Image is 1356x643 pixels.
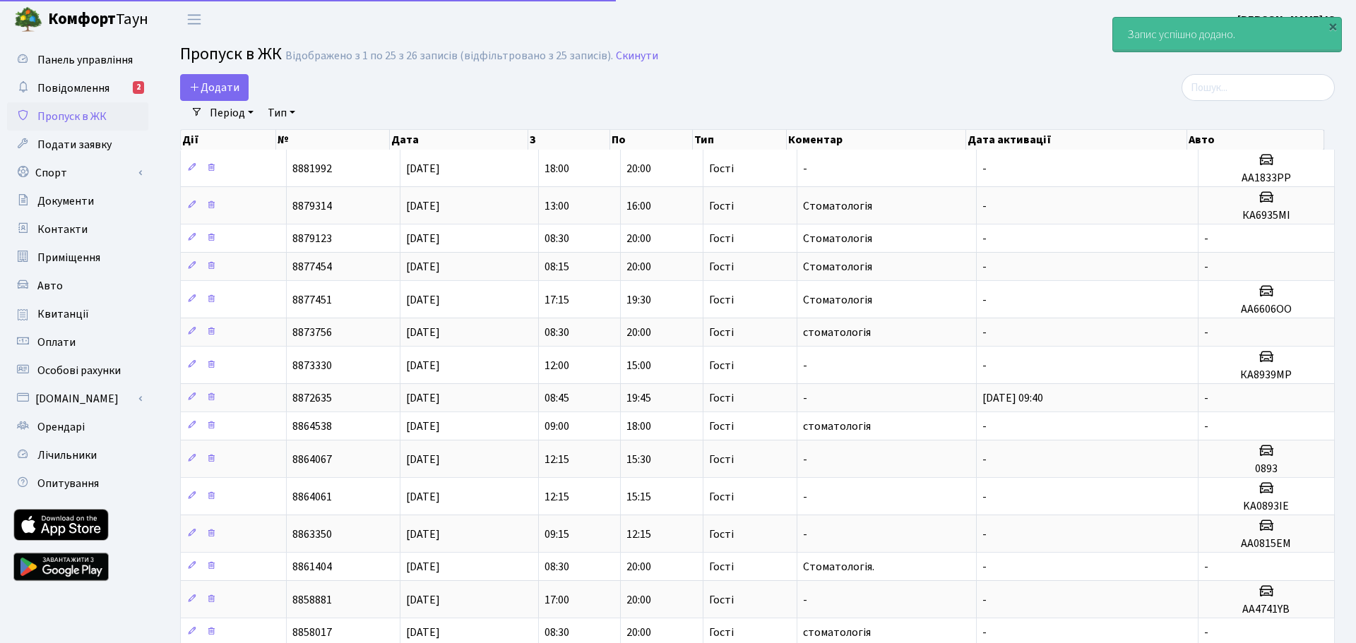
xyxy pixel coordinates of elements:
a: Приміщення [7,244,148,272]
h5: АА6606ОО [1204,303,1328,316]
a: Лічильники [7,441,148,469]
span: Стоматологія [803,198,872,214]
span: Контакти [37,222,88,237]
span: 16:00 [626,198,651,214]
a: Авто [7,272,148,300]
span: Гості [709,421,734,432]
span: Пропуск в ЖК [180,42,282,66]
span: 15:00 [626,358,651,373]
span: Додати [189,80,239,95]
span: Стоматологія. [803,559,874,575]
span: 8877451 [292,292,332,308]
div: 2 [133,81,144,94]
span: Особові рахунки [37,363,121,378]
h5: АA0815ЕМ [1204,537,1328,551]
div: Відображено з 1 по 25 з 26 записів (відфільтровано з 25 записів). [285,49,613,63]
span: Авто [37,278,63,294]
span: стоматологія [803,625,871,640]
span: [DATE] [406,452,440,467]
span: 08:30 [545,625,569,640]
span: - [982,259,987,275]
span: 19:45 [626,390,651,406]
a: Повідомлення2 [7,74,148,102]
a: Пропуск в ЖК [7,102,148,131]
span: 8864538 [292,419,332,434]
span: Документи [37,193,94,209]
span: - [982,452,987,467]
a: Скинути [616,49,658,63]
span: 09:15 [545,527,569,542]
a: Період [204,101,259,125]
span: Гості [709,594,734,606]
h5: AA4741YB [1204,603,1328,616]
span: [DATE] [406,325,440,340]
span: - [982,592,987,608]
span: Подати заявку [37,137,112,152]
span: [DATE] [406,625,440,640]
span: 8877454 [292,259,332,275]
span: Гості [709,529,734,540]
div: Запис успішно додано. [1113,18,1341,52]
span: 20:00 [626,559,651,575]
h5: КА8939МР [1204,368,1328,382]
span: 8879314 [292,198,332,214]
input: Пошук... [1182,74,1335,101]
span: 12:00 [545,358,569,373]
span: Квитанції [37,306,89,322]
a: Контакти [7,215,148,244]
th: Дата [390,130,528,150]
span: 20:00 [626,259,651,275]
span: [DATE] [406,527,440,542]
span: 8881992 [292,161,332,176]
span: - [1204,559,1208,575]
span: 08:45 [545,390,569,406]
span: 8873756 [292,325,332,340]
span: 19:30 [626,292,651,308]
div: × [1326,19,1340,33]
span: Стоматологія [803,231,872,246]
span: Повідомлення [37,80,109,96]
span: 15:30 [626,452,651,467]
span: - [1204,325,1208,340]
span: - [982,325,987,340]
span: 18:00 [626,419,651,434]
span: - [982,419,987,434]
span: - [982,231,987,246]
span: [DATE] [406,161,440,176]
span: 20:00 [626,325,651,340]
span: - [803,452,807,467]
span: - [982,161,987,176]
span: - [982,358,987,373]
b: Комфорт [48,8,116,30]
span: Гості [709,163,734,174]
span: - [1204,419,1208,434]
span: - [803,527,807,542]
span: 17:15 [545,292,569,308]
span: - [1204,231,1208,246]
span: Гості [709,491,734,503]
span: 12:15 [545,452,569,467]
span: 8872635 [292,390,332,406]
th: З [528,130,611,150]
span: Гості [709,360,734,371]
span: [DATE] [406,559,440,575]
span: 20:00 [626,625,651,640]
th: № [276,130,390,150]
span: Панель управління [37,52,133,68]
span: 8864067 [292,452,332,467]
a: Подати заявку [7,131,148,159]
span: Оплати [37,335,76,350]
span: - [803,358,807,373]
span: 18:00 [545,161,569,176]
h5: KA0893IE [1204,500,1328,513]
span: - [982,489,987,505]
span: - [1204,259,1208,275]
span: - [982,625,987,640]
span: Гості [709,454,734,465]
span: [DATE] [406,198,440,214]
span: - [803,390,807,406]
span: Лічильники [37,447,97,463]
th: По [610,130,693,150]
span: - [803,161,807,176]
a: Оплати [7,328,148,356]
